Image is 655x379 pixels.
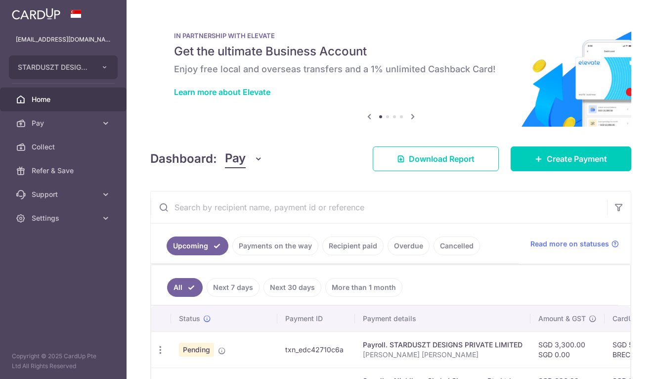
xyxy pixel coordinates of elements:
a: Payments on the way [232,237,318,255]
button: STARDUSZT DESIGNS PRIVATE LIMITED [9,55,118,79]
span: Download Report [409,153,475,165]
input: Search by recipient name, payment id or reference [151,191,607,223]
span: STARDUSZT DESIGNS PRIVATE LIMITED [18,62,91,72]
span: Pending [179,343,214,357]
th: Payment details [355,306,530,332]
h5: Get the ultimate Business Account [174,44,608,59]
span: Support [32,189,97,199]
img: Renovation banner [150,16,631,127]
a: Cancelled [434,237,480,255]
span: Collect [32,142,97,152]
div: Payroll. STARDUSZT DESIGNS PRIVATE LIMITED [363,340,523,350]
h6: Enjoy free local and overseas transfers and a 1% unlimited Cashback Card! [174,63,608,75]
span: Settings [32,213,97,223]
p: [PERSON_NAME] [PERSON_NAME] [363,350,523,360]
a: All [167,278,203,297]
a: Next 7 days [207,278,260,297]
span: Pay [225,149,246,168]
td: SGD 3,300.00 SGD 0.00 [530,332,605,368]
a: Next 30 days [263,278,321,297]
span: Read more on statuses [530,239,609,249]
span: Refer & Save [32,166,97,176]
a: More than 1 month [325,278,402,297]
h4: Dashboard: [150,150,217,168]
a: Learn more about Elevate [174,87,270,97]
a: Overdue [388,237,430,255]
a: Recipient paid [322,237,384,255]
button: Pay [225,149,263,168]
img: CardUp [12,8,60,20]
td: txn_edc42710c6a [277,332,355,368]
span: CardUp fee [612,314,650,324]
a: Create Payment [511,146,631,171]
span: Pay [32,118,97,128]
a: Read more on statuses [530,239,619,249]
span: Home [32,95,97,104]
th: Payment ID [277,306,355,332]
span: Create Payment [547,153,607,165]
p: [EMAIL_ADDRESS][DOMAIN_NAME] [16,35,111,45]
p: IN PARTNERSHIP WITH ELEVATE [174,32,608,40]
span: Status [179,314,200,324]
a: Download Report [373,146,499,171]
a: Upcoming [167,237,228,255]
span: Amount & GST [538,314,586,324]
